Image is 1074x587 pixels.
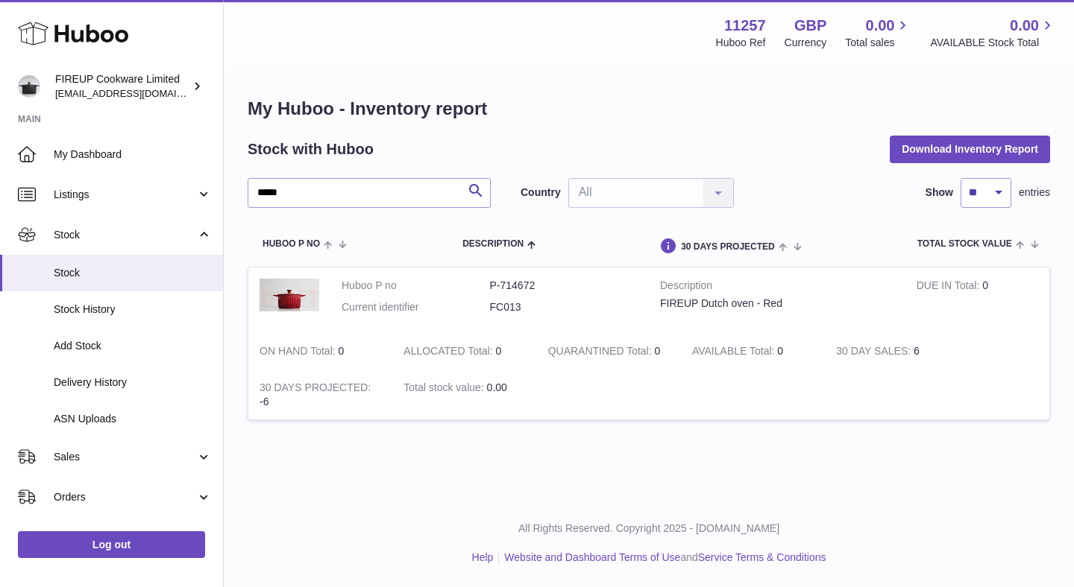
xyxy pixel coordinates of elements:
[260,345,339,361] strong: ON HAND Total
[487,381,507,393] span: 0.00
[794,16,826,36] strong: GBP
[917,279,982,295] strong: DUE IN Total
[54,147,212,162] span: My Dashboard
[248,369,392,420] td: -6
[18,75,40,98] img: contact@fireupuk.com
[403,381,486,397] strong: Total stock value
[236,521,1062,536] p: All Rights Reserved. Copyright 2025 - [DOMAIN_NAME]
[930,36,1056,50] span: AVAILABLE Stock Total
[905,267,1049,333] td: 0
[785,36,827,50] div: Currency
[504,551,680,563] a: Website and Dashboard Terms of Use
[692,345,777,361] strong: AVAILABLE Total
[403,345,495,361] strong: ALLOCATED Total
[260,381,371,397] strong: 30 DAYS PROJECTED
[472,551,494,563] a: Help
[248,333,392,369] td: 0
[54,266,212,280] span: Stock
[54,228,196,242] span: Stock
[54,188,196,202] span: Listings
[660,279,894,296] strong: Description
[825,333,969,369] td: 6
[490,300,638,314] dd: FC013
[845,16,911,50] a: 0.00 Total sales
[660,296,894,311] div: FIREUP Dutch oven - Red
[342,300,490,314] dt: Current identifier
[248,97,1050,121] h1: My Huboo - Inventory report
[54,339,212,353] span: Add Stock
[917,239,1012,249] span: Total stock value
[55,87,219,99] span: [EMAIL_ADDRESS][DOMAIN_NAME]
[698,551,826,563] a: Service Terms & Conditions
[499,550,826,565] li: and
[866,16,895,36] span: 0.00
[926,185,953,200] label: Show
[1019,185,1050,200] span: entries
[54,375,212,390] span: Delivery History
[836,345,914,361] strong: 30 DAY SALES
[260,279,319,311] img: product image
[724,16,766,36] strong: 11257
[342,279,490,293] dt: Huboo P no
[54,450,196,464] span: Sales
[55,72,189,101] div: FIREUP Cookware Limited
[490,279,638,293] dd: P-714672
[930,16,1056,50] a: 0.00 AVAILABLE Stock Total
[248,139,374,159] h2: Stock with Huboo
[716,36,766,50] div: Huboo Ref
[655,345,661,357] span: 0
[681,333,825,369] td: 0
[521,185,561,200] label: Country
[1010,16,1039,36] span: 0.00
[890,136,1050,162] button: Download Inventory Report
[845,36,911,50] span: Total sales
[54,490,196,504] span: Orders
[54,412,212,426] span: ASN Uploads
[392,333,536,369] td: 0
[54,302,212,317] span: Stock History
[548,345,655,361] strong: QUARANTINED Total
[681,242,775,252] span: 30 DAYS PROJECTED
[263,239,320,249] span: Huboo P no
[462,239,524,249] span: Description
[18,531,205,558] a: Log out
